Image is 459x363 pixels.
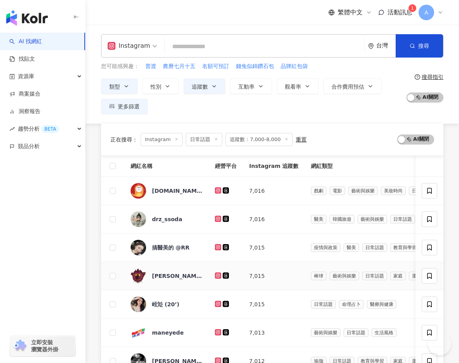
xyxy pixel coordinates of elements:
[131,211,202,227] a: KOL Avatardrz_ssoda
[131,297,202,312] a: KOL Avatar峌彣 (20’)
[418,43,429,49] span: 搜尋
[243,155,305,177] th: Instagram 追蹤數
[243,262,305,290] td: 7,015
[311,300,336,309] span: 日常話題
[372,328,396,337] span: 生活風格
[131,211,146,227] img: KOL Avatar
[131,325,146,340] img: KOL Avatar
[18,68,34,85] span: 資源庫
[12,340,28,352] img: chrome extension
[330,187,345,195] span: 電影
[236,62,274,71] button: 錢兔似錦鑽石包
[145,63,156,70] span: 普渡
[344,243,359,252] span: 醫美
[348,187,378,195] span: 藝術與娛樂
[183,79,225,94] button: 追蹤數
[131,183,146,199] img: KOL Avatar
[396,34,443,58] button: 搜尋
[428,332,451,355] iframe: Help Scout Beacon - Open
[6,10,48,26] img: logo
[390,243,420,252] span: 教育與學習
[238,84,255,90] span: 互動率
[9,108,40,115] a: 洞察報告
[152,300,179,308] div: 峌彣 (20’)
[311,328,340,337] span: 藝術與娛樂
[162,62,196,71] button: 農曆七月十五
[362,272,387,280] span: 日常話題
[281,63,308,70] span: 品牌紅包袋
[152,215,182,223] div: drz_ssoda
[280,62,308,71] button: 品牌紅包袋
[243,205,305,234] td: 7,016
[415,74,420,80] span: question-circle
[152,272,202,280] div: [PERSON_NAME]
[243,319,305,347] td: 7,013
[296,136,307,143] div: 重置
[230,79,272,94] button: 互動率
[131,183,202,199] a: KOL Avatar[DOMAIN_NAME]
[192,84,208,90] span: 追蹤數
[243,234,305,262] td: 7,015
[163,63,195,70] span: 農曆七月十五
[332,84,364,90] span: 合作費用預估
[41,125,59,133] div: BETA
[330,215,354,223] span: 韓國旅遊
[9,90,40,98] a: 商案媒合
[323,79,382,94] button: 合作費用預估
[9,126,15,132] span: rise
[131,297,146,312] img: KOL Avatar
[409,272,424,280] span: 運動
[142,79,179,94] button: 性別
[152,187,202,195] div: [DOMAIN_NAME]
[145,62,157,71] button: 普渡
[376,42,396,49] div: 台灣
[338,8,363,17] span: 繁體中文
[109,84,120,90] span: 類型
[9,55,35,63] a: 找貼文
[311,215,326,223] span: 醫美
[344,328,368,337] span: 日常話題
[202,62,230,71] button: 名額可預訂
[411,5,414,11] span: 1
[422,74,443,80] div: 搜尋指引
[311,243,340,252] span: 疫情與政策
[381,187,406,195] span: 美妝時尚
[390,272,406,280] span: 家庭
[362,243,387,252] span: 日常話題
[31,339,58,353] span: 立即安裝 瀏覽器外掛
[141,133,183,146] span: Instagram
[409,187,434,195] span: 日常話題
[225,133,293,146] span: 追蹤數：7,000-8,000
[209,155,243,177] th: 經營平台
[311,187,326,195] span: 戲劇
[101,79,138,94] button: 類型
[243,290,305,319] td: 7,015
[152,329,184,337] div: maneyede
[101,63,139,70] span: 您可能感興趣：
[387,9,412,16] span: 活動訊息
[202,63,229,70] span: 名額可預訂
[368,43,374,49] span: environment
[424,8,428,17] span: A
[152,244,189,251] div: 搞醫美的 @RR
[131,325,202,340] a: KOL Avatarmaneyede
[118,103,140,110] span: 更多篩選
[124,155,209,177] th: 網紅名稱
[367,300,396,309] span: 醫療與健康
[131,268,202,284] a: KOL Avatar[PERSON_NAME]
[311,272,326,280] span: 棒球
[110,136,138,143] span: 正在搜尋 ：
[131,240,202,255] a: KOL Avatar搞醫美的 @RR
[390,215,415,223] span: 日常話題
[243,177,305,205] td: 7,016
[236,63,274,70] span: 錢兔似錦鑽石包
[150,84,161,90] span: 性別
[330,272,359,280] span: 藝術與娛樂
[18,138,40,155] span: 競品分析
[18,120,59,138] span: 趨勢分析
[10,335,75,356] a: chrome extension立即安裝 瀏覽器外掛
[277,79,319,94] button: 觀看率
[108,40,150,52] div: Instagram
[9,38,42,45] a: searchAI 找網紅
[339,300,364,309] span: 命理占卜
